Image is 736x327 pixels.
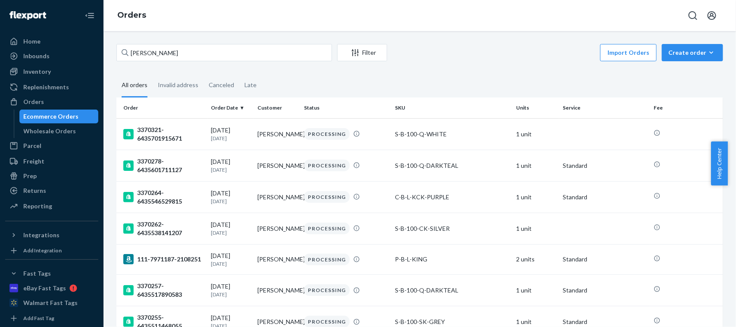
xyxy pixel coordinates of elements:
div: Wholesale Orders [24,127,76,135]
th: Order Date [207,97,254,118]
div: Invalid address [158,74,198,96]
div: [DATE] [211,252,251,267]
th: Fee [650,97,723,118]
div: Add Fast Tag [23,314,54,322]
a: Add Integration [5,245,98,256]
div: S-B-100-Q-WHITE [395,130,509,138]
div: 111-7971187-2108251 [123,254,204,264]
div: Ecommerce Orders [24,112,79,121]
td: 1 unit [513,213,559,244]
div: S-B-100-Q-DARKTEAL [395,161,509,170]
div: Canceled [209,74,234,96]
div: 3370264-6435546529815 [123,189,204,206]
div: Create order [668,48,717,57]
div: Orders [23,97,44,106]
a: Wholesale Orders [19,124,99,138]
div: 3370321-6435701915671 [123,126,204,143]
input: Search orders [116,44,332,61]
td: [PERSON_NAME] [254,274,301,306]
div: PROCESSING [304,128,350,140]
div: PROCESSING [304,160,350,171]
a: Parcel [5,139,98,153]
a: Inbounds [5,49,98,63]
th: SKU [391,97,513,118]
div: S-B-100-CK-SILVER [395,224,509,233]
button: Close Navigation [81,7,98,24]
div: S-B-100-SK-GREY [395,318,509,326]
div: Inbounds [23,52,50,60]
div: Parcel [23,141,41,150]
div: Customer [257,104,297,111]
a: Ecommerce Orders [19,110,99,123]
p: Standard [563,286,647,295]
td: [PERSON_NAME] [254,181,301,213]
div: [DATE] [211,126,251,142]
a: Orders [117,10,146,20]
td: [PERSON_NAME] [254,213,301,244]
a: Orders [5,95,98,109]
p: [DATE] [211,198,251,205]
a: Inventory [5,65,98,79]
button: Open Search Box [684,7,702,24]
td: 1 unit [513,118,559,150]
td: 1 unit [513,150,559,181]
td: [PERSON_NAME] [254,244,301,274]
button: Create order [662,44,723,61]
div: Home [23,37,41,46]
a: eBay Fast Tags [5,281,98,295]
th: Status [301,97,391,118]
td: 1 unit [513,274,559,306]
td: 2 units [513,244,559,274]
div: 3370278-6435601711127 [123,157,204,174]
div: PROCESSING [304,191,350,203]
div: PROCESSING [304,254,350,265]
a: Returns [5,184,98,198]
button: Integrations [5,228,98,242]
div: Replenishments [23,83,69,91]
div: Returns [23,186,46,195]
th: Service [559,97,650,118]
a: Replenishments [5,80,98,94]
div: S-B-100-Q-DARKTEAL [395,286,509,295]
div: Inventory [23,67,51,76]
div: Integrations [23,231,60,239]
div: C-B-L-KCK-PURPLE [395,193,509,201]
a: Walmart Fast Tags [5,296,98,310]
th: Units [513,97,559,118]
div: P-B-L-KING [395,255,509,264]
th: Order [116,97,207,118]
button: Import Orders [600,44,657,61]
p: Standard [563,161,647,170]
div: Prep [23,172,37,180]
p: Standard [563,255,647,264]
div: All orders [122,74,147,97]
button: Fast Tags [5,267,98,280]
div: [DATE] [211,189,251,205]
p: [DATE] [211,166,251,173]
a: Reporting [5,199,98,213]
td: [PERSON_NAME] [254,150,301,181]
div: Filter [338,48,387,57]
a: Prep [5,169,98,183]
a: Freight [5,154,98,168]
div: [DATE] [211,220,251,236]
p: Standard [563,193,647,201]
p: [DATE] [211,260,251,267]
div: 3370257-6435517890583 [123,282,204,299]
button: Help Center [711,141,728,186]
td: 1 unit [513,181,559,213]
div: Add Integration [23,247,62,254]
button: Open account menu [703,7,720,24]
ol: breadcrumbs [110,3,153,28]
div: Reporting [23,202,52,211]
div: Late [244,74,257,96]
p: [DATE] [211,291,251,298]
td: [PERSON_NAME] [254,118,301,150]
div: [DATE] [211,157,251,173]
div: Walmart Fast Tags [23,299,78,307]
p: [DATE] [211,229,251,236]
div: [DATE] [211,282,251,298]
div: PROCESSING [304,223,350,234]
div: Freight [23,157,44,166]
p: Standard [563,318,647,326]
